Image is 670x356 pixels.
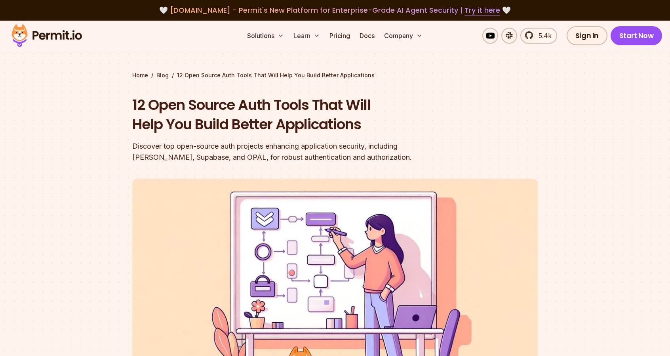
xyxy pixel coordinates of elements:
[244,28,287,44] button: Solutions
[567,26,607,45] a: Sign In
[132,141,436,163] div: Discover top open-source auth projects enhancing application security, including [PERSON_NAME], S...
[19,5,651,16] div: 🤍 🤍
[326,28,353,44] a: Pricing
[381,28,426,44] button: Company
[132,71,538,79] div: / /
[8,22,86,49] img: Permit logo
[156,71,169,79] a: Blog
[611,26,662,45] a: Start Now
[534,31,552,40] span: 5.4k
[290,28,323,44] button: Learn
[132,71,148,79] a: Home
[170,5,500,15] span: [DOMAIN_NAME] - Permit's New Platform for Enterprise-Grade AI Agent Security |
[520,28,557,44] a: 5.4k
[464,5,500,15] a: Try it here
[132,95,436,134] h1: 12 Open Source Auth Tools That Will Help You Build Better Applications
[356,28,378,44] a: Docs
